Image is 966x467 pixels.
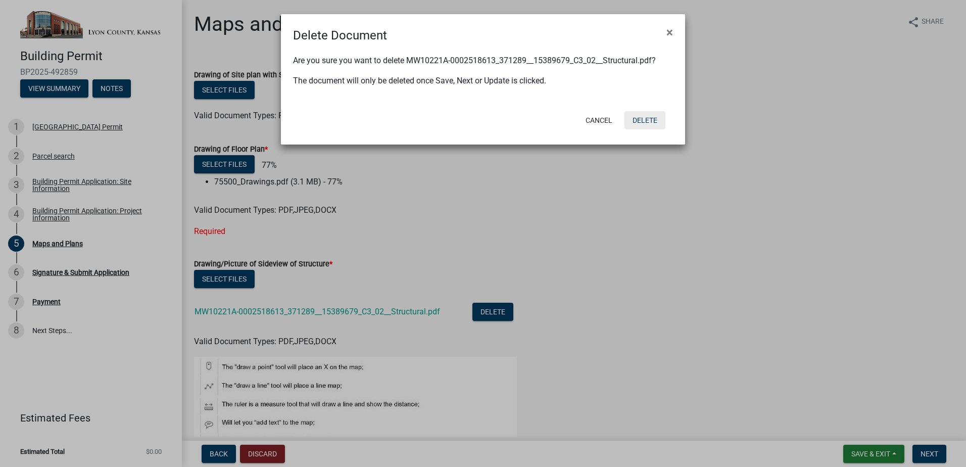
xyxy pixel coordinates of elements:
button: Cancel [577,111,620,129]
span: × [666,25,673,39]
button: Close [658,18,681,46]
p: Are you sure you want to delete MW10221A-0002518613_371289__15389679_C3_02__Structural.pdf? [293,55,673,67]
p: The document will only be deleted once Save, Next or Update is clicked. [293,75,673,87]
button: Delete [624,111,665,129]
h4: Delete Document [293,26,387,44]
